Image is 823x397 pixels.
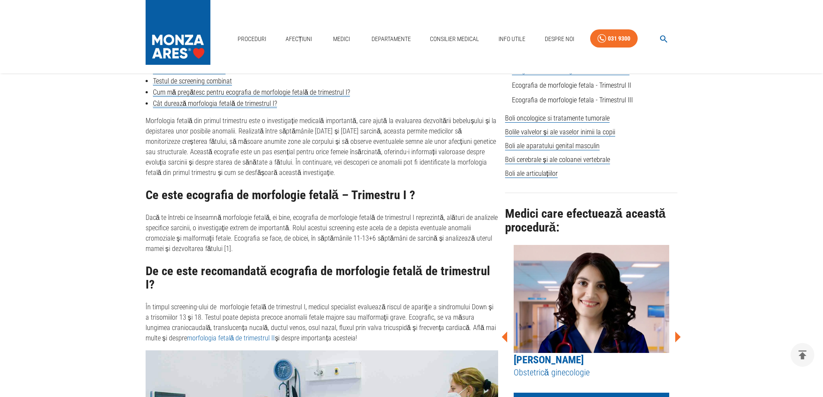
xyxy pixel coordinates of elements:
a: [PERSON_NAME] [514,354,584,366]
a: Proceduri [234,30,270,48]
span: Boli ale aparatului genital masculin [505,142,600,150]
a: 031 9300 [590,29,638,48]
p: Morfologia fetală din primul trimestru este o investigație medicală importantă, care ajută la eva... [146,116,498,178]
p: Dacă te întrebi ce înseamnă morfologie fetală, ei bine, ecografia de morfologie fetală de trimest... [146,213,498,254]
h2: Medici care efectuează această procedură: [505,207,678,234]
a: Medici [328,30,356,48]
a: Ecografia de morfologie fetala - Trimestrul III [512,96,633,104]
h2: Ce este ecografia de morfologie fetală – Trimestru I ? [146,188,498,202]
a: Afecțiuni [282,30,316,48]
a: Info Utile [495,30,529,48]
button: delete [791,343,814,367]
a: Cum mă pregătesc pentru ecografia de morfologie fetală de trimestrul I? [153,88,350,97]
a: Ecografia de morfologie fetala - Trimestrul II [512,81,631,89]
a: Despre Noi [541,30,578,48]
div: 031 9300 [608,33,630,44]
h5: Obstetrică ginecologie [514,367,669,378]
span: Boli ale articulațiilor [505,169,558,178]
h2: De ce este recomandată ecografia de morfologie fetală de trimestrul I? [146,264,498,292]
a: Consilier Medical [426,30,483,48]
a: Departamente [368,30,414,48]
span: Boli cerebrale și ale coloanei vertebrale [505,156,610,164]
p: În timpul screening-ului de morfologie fetală de trimestrul I, medicul specialist evaluează riscu... [146,302,498,343]
span: Boli oncologice si tratamente tumorale [505,114,610,123]
a: Cât durează morfologia fetală de trimestrul I? [153,99,277,108]
span: Bolile valvelor și ale vaselor inimii la copii [505,128,615,137]
a: Testul de screening combinat [153,77,232,86]
a: morfologia fetală de trimestrul II [187,334,275,342]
